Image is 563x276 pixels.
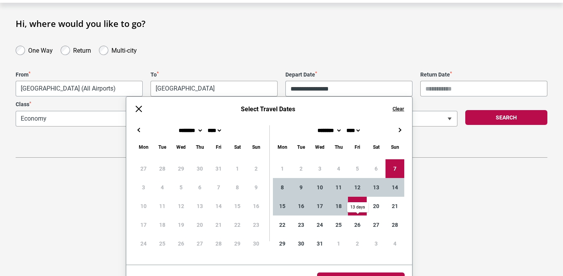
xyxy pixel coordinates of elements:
[348,197,367,215] div: 19
[367,215,385,234] div: 27
[367,142,385,151] div: Saturday
[385,234,404,253] div: 4
[111,45,137,54] label: Multi-city
[385,178,404,197] div: 14
[151,81,277,96] span: Ho Chi Minh City, Vietnam
[329,197,348,215] div: 18
[247,142,265,151] div: Sunday
[273,178,292,197] div: 8
[329,142,348,151] div: Thursday
[292,215,310,234] div: 23
[329,178,348,197] div: 11
[348,234,367,253] div: 2
[395,125,404,135] button: →
[16,71,143,78] label: From
[285,71,412,78] label: Depart Date
[292,178,310,197] div: 9
[292,197,310,215] div: 16
[310,178,329,197] div: 10
[134,125,143,135] button: ←
[134,142,153,151] div: Monday
[385,197,404,215] div: 21
[209,142,228,151] div: Friday
[385,215,404,234] div: 28
[228,142,247,151] div: Saturday
[348,178,367,197] div: 12
[385,142,404,151] div: Sunday
[420,71,547,78] label: Return Date
[273,215,292,234] div: 22
[16,81,143,96] span: Melbourne, Australia
[329,215,348,234] div: 25
[73,45,91,54] label: Return
[151,71,278,78] label: To
[367,197,385,215] div: 20
[329,234,348,253] div: 1
[273,197,292,215] div: 15
[292,142,310,151] div: Tuesday
[310,234,329,253] div: 31
[348,142,367,151] div: Friday
[16,81,142,96] span: Melbourne, Australia
[367,234,385,253] div: 3
[16,18,547,28] h1: Hi, where would you like to go?
[310,197,329,215] div: 17
[16,101,233,108] label: Class
[393,105,404,112] button: Clear
[190,142,209,151] div: Thursday
[153,142,172,151] div: Tuesday
[348,215,367,234] div: 26
[16,111,232,126] span: Economy
[310,142,329,151] div: Wednesday
[273,234,292,253] div: 29
[385,159,404,178] div: 7
[151,105,385,113] h6: Select Travel Dates
[16,111,233,126] span: Economy
[273,142,292,151] div: Monday
[292,234,310,253] div: 30
[28,45,53,54] label: One Way
[465,110,547,125] button: Search
[172,142,190,151] div: Wednesday
[310,215,329,234] div: 24
[151,81,278,96] span: Ho Chi Minh City, Vietnam
[367,178,385,197] div: 13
